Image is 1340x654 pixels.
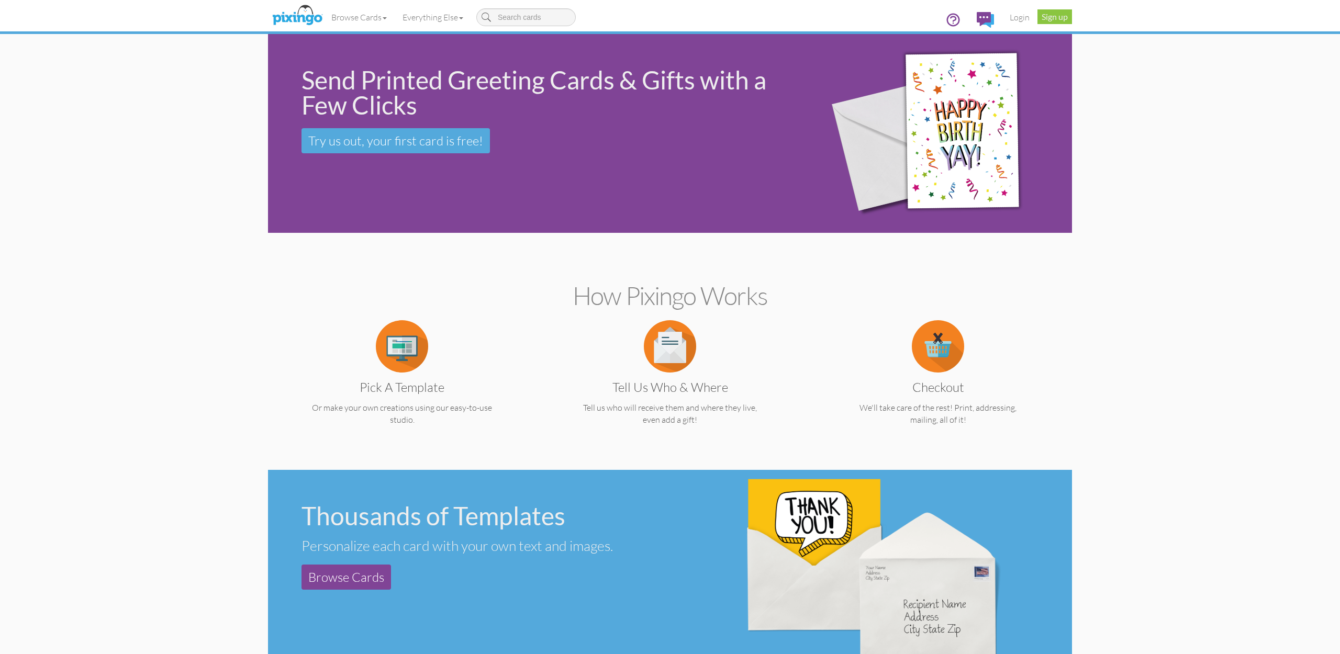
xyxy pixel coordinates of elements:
[286,282,1054,310] h2: How Pixingo works
[288,340,516,426] a: Pick a Template Or make your own creations using our easy-to-use studio.
[1037,9,1072,24] a: Sign up
[301,67,796,118] div: Send Printed Greeting Cards & Gifts with a Few Clicks
[824,402,1052,426] p: We'll take care of the rest! Print, addressing, mailing, all of it!
[564,380,776,394] h3: Tell us Who & Where
[308,133,483,149] span: Try us out, your first card is free!
[270,3,325,29] img: pixingo logo
[296,380,508,394] h3: Pick a Template
[301,565,391,590] a: Browse Cards
[301,503,662,528] div: Thousands of Templates
[556,340,784,426] a: Tell us Who & Where Tell us who will receive them and where they live, even add a gift!
[1002,4,1037,30] a: Login
[912,320,964,373] img: item.alt
[476,8,576,26] input: Search cards
[977,12,994,28] img: comments.svg
[556,402,784,426] p: Tell us who will receive them and where they live, even add a gift!
[395,4,471,30] a: Everything Else
[288,402,516,426] p: Or make your own creations using our easy-to-use studio.
[824,340,1052,426] a: Checkout We'll take care of the rest! Print, addressing, mailing, all of it!
[376,320,428,373] img: item.alt
[832,380,1044,394] h3: Checkout
[301,537,662,554] div: Personalize each card with your own text and images.
[301,128,490,153] a: Try us out, your first card is free!
[812,19,1065,248] img: 942c5090-71ba-4bfc-9a92-ca782dcda692.png
[323,4,395,30] a: Browse Cards
[644,320,696,373] img: item.alt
